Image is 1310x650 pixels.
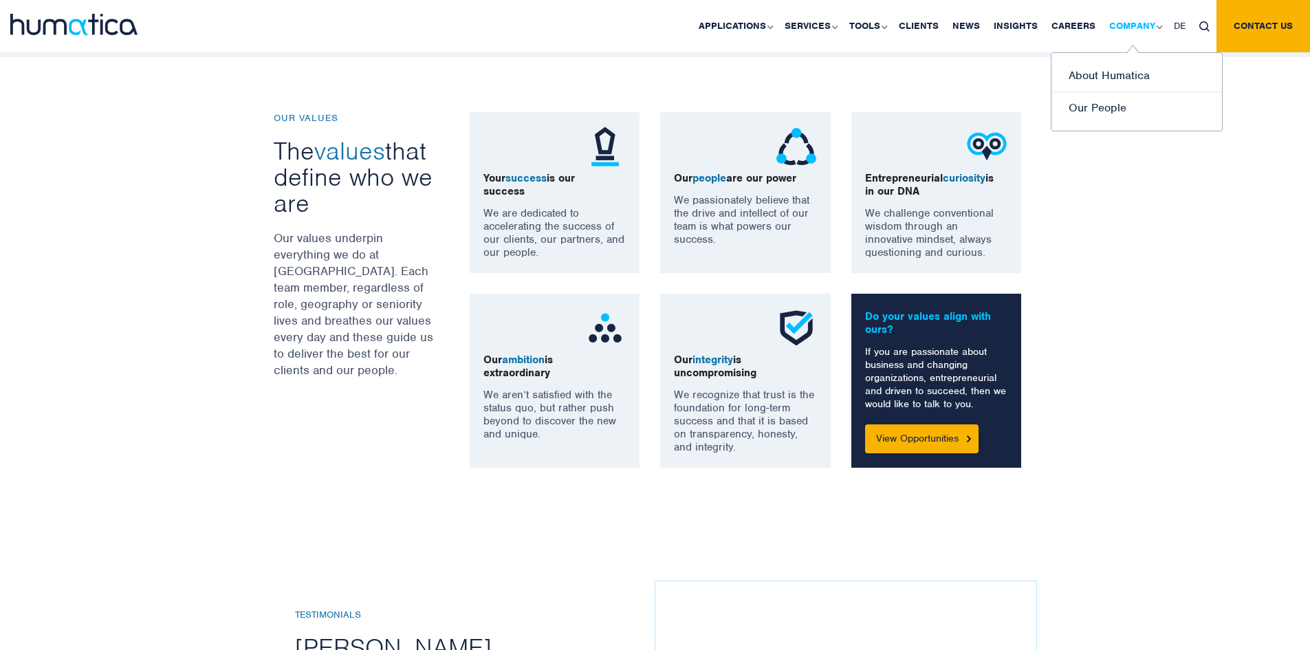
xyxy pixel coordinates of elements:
[776,307,817,349] img: ico
[274,112,435,124] p: OUR VALUES
[865,172,1008,198] p: Entrepreneurial is in our DNA
[483,172,626,198] p: Your is our success
[692,171,726,185] span: people
[585,126,626,167] img: ico
[1174,20,1186,32] span: DE
[692,353,733,367] span: integrity
[502,353,545,367] span: ambition
[1051,60,1222,92] a: About Humatica
[776,126,817,167] img: ico
[674,389,817,454] p: We recognize that trust is the foundation for long-term success and that it is based on transpare...
[10,14,138,35] img: logo
[674,354,817,380] p: Our is uncompromising
[314,135,385,166] span: values
[483,354,626,380] p: Our is extraordinary
[674,194,817,246] p: We passionately believe that the drive and intellect of our team is what powers our success.
[943,171,985,185] span: curiosity
[274,230,435,378] p: Our values underpin everything we do at [GEOGRAPHIC_DATA]. Each team member, regardless of role, ...
[967,435,971,442] img: Button
[1051,92,1222,124] a: Our People
[1199,21,1210,32] img: search_icon
[585,307,626,349] img: ico
[865,345,1008,411] p: If you are passionate about business and changing organizations, entrepreneurial and driven to su...
[966,126,1007,167] img: ico
[865,424,979,453] a: View Opportunities
[295,609,675,621] h6: Testimonials
[483,389,626,441] p: We aren’t satisfied with the status quo, but rather push beyond to discover the new and unique.
[865,207,1008,259] p: We challenge conventional wisdom through an innovative mindset, always questioning and curious.
[865,310,1008,336] p: Do your values align with ours?
[505,171,547,185] span: success
[274,138,435,216] h3: The that define who we are
[483,207,626,259] p: We are dedicated to accelerating the success of our clients, our partners, and our people.
[674,172,817,185] p: Our are our power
